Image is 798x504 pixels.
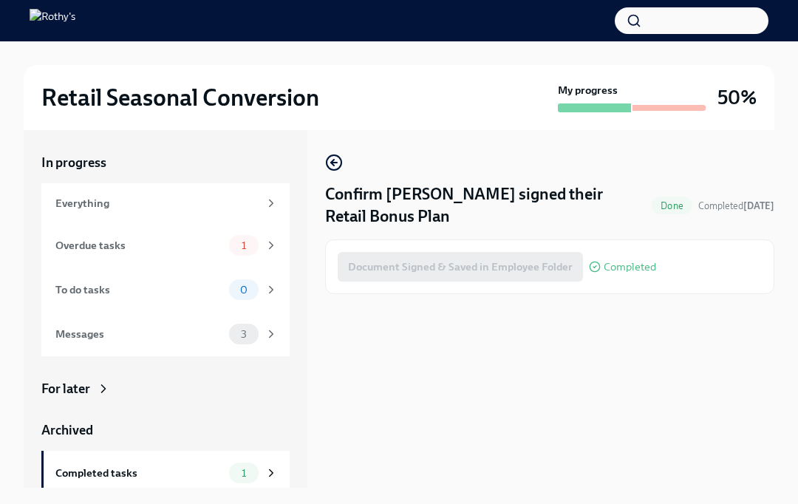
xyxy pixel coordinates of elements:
[41,268,290,312] a: To do tasks0
[232,329,256,340] span: 3
[30,9,75,33] img: Rothy's
[55,326,223,342] div: Messages
[652,200,692,211] span: Done
[233,240,255,251] span: 1
[698,199,774,213] span: September 27th, 2025 18:01
[231,285,256,296] span: 0
[55,195,259,211] div: Everything
[41,183,290,223] a: Everything
[55,282,223,298] div: To do tasks
[41,451,290,495] a: Completed tasks1
[41,312,290,356] a: Messages3
[41,380,290,398] a: For later
[41,83,319,112] h2: Retail Seasonal Conversion
[233,468,255,479] span: 1
[41,154,290,171] a: In progress
[41,380,90,398] div: For later
[41,223,290,268] a: Overdue tasks1
[558,83,618,98] strong: My progress
[325,183,646,228] h4: Confirm [PERSON_NAME] signed their Retail Bonus Plan
[41,421,290,439] a: Archived
[717,84,757,111] h3: 50%
[698,200,774,211] span: Completed
[743,200,774,211] strong: [DATE]
[55,237,223,253] div: Overdue tasks
[604,262,656,273] span: Completed
[55,465,223,481] div: Completed tasks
